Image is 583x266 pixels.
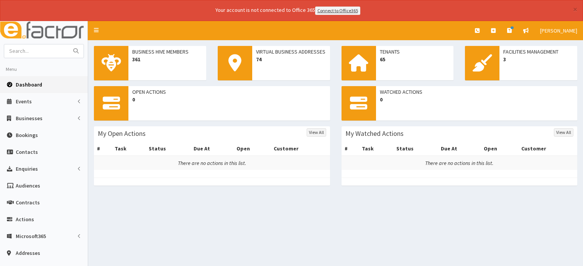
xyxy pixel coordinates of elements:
[438,142,481,156] th: Due At
[178,160,246,166] i: There are no actions in this list.
[94,142,112,156] th: #
[503,48,573,55] span: Facilities Management
[16,98,32,105] span: Events
[16,115,43,122] span: Businesses
[534,21,583,40] a: [PERSON_NAME]
[16,165,38,172] span: Enquiries
[380,96,574,103] span: 0
[345,130,404,137] h3: My Watched Actions
[503,55,573,63] span: 3
[64,6,512,15] div: Your account is not connected to Office 365
[481,142,518,156] th: Open
[132,88,326,96] span: Open Actions
[380,48,450,55] span: Tenants
[425,160,493,166] i: There are no actions in this list.
[16,250,40,256] span: Addresses
[573,5,577,13] button: ×
[540,27,577,34] span: [PERSON_NAME]
[380,88,574,96] span: Watched Actions
[16,199,40,206] span: Contracts
[359,142,393,156] th: Task
[16,182,40,189] span: Audiences
[16,81,42,88] span: Dashboard
[554,128,573,137] a: View All
[98,130,146,137] h3: My Open Actions
[256,55,326,63] span: 74
[146,142,190,156] th: Status
[191,142,233,156] th: Due At
[393,142,438,156] th: Status
[518,142,577,156] th: Customer
[132,48,202,55] span: Business Hive Members
[307,128,326,137] a: View All
[112,142,146,156] th: Task
[16,216,34,223] span: Actions
[132,55,202,63] span: 361
[256,48,326,55] span: Virtual Business Addresses
[16,149,38,155] span: Contacts
[380,55,450,63] span: 65
[4,44,69,58] input: Search...
[342,142,359,156] th: #
[271,142,330,156] th: Customer
[16,233,46,240] span: Microsoft365
[315,7,360,15] a: Connect to Office365
[16,132,38,139] span: Bookings
[233,142,271,156] th: Open
[132,96,326,103] span: 0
